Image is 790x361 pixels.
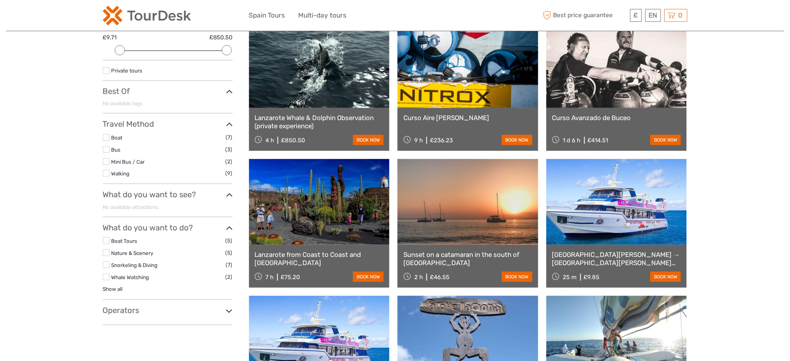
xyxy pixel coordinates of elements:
span: 7 h [265,274,274,281]
span: 25 m [563,274,577,281]
a: Private tours [111,67,143,74]
h3: Best Of [103,87,233,96]
div: £46.55 [430,274,449,281]
span: (3) [226,145,233,154]
a: Lanzarote Whale & Dolphin Observation (private experience) [255,114,384,130]
a: Sunset on a catamaran in the south of [GEOGRAPHIC_DATA] [403,251,532,267]
h3: Travel Method [103,119,233,129]
span: 0 [677,11,684,19]
span: £ [634,11,638,19]
a: Lanzarote from Coast to Coast and [GEOGRAPHIC_DATA] [255,251,384,267]
a: Curso Avanzado de Buceo [552,114,681,122]
a: Curso Aire [PERSON_NAME] [403,114,532,122]
a: Walking [111,170,130,177]
span: (2) [226,157,233,166]
a: Snorkeling & Diving [111,262,158,268]
span: (2) [226,273,233,281]
span: No available tags [103,100,143,106]
a: Show all [103,286,123,292]
span: 9 h [414,137,423,144]
img: 2254-3441b4b5-4e5f-4d00-b396-31f1d84a6ebf_logo_small.png [103,6,191,25]
span: (5) [226,248,233,257]
span: 2 h [414,274,423,281]
h3: Operators [103,306,233,315]
span: No available attractions [103,204,159,210]
span: 4 h [265,137,274,144]
span: (7) [226,260,233,269]
div: £9.85 [584,274,600,281]
a: book now [650,272,681,282]
span: Best price guarantee [541,9,628,22]
div: £75.20 [281,274,300,281]
a: book now [353,135,384,145]
h3: What do you want to do? [103,223,233,232]
label: £850.50 [210,34,233,42]
a: Whale Watching [111,274,149,280]
a: Multi-day tours [299,10,347,21]
span: (5) [226,236,233,245]
div: £850.50 [281,137,305,144]
span: (7) [226,133,233,142]
p: We're away right now. Please check back later! [11,14,88,20]
h3: What do you want to see? [103,190,233,199]
span: 1 d 6 h [563,137,581,144]
button: Open LiveChat chat widget [90,12,99,21]
a: book now [502,272,532,282]
a: book now [353,272,384,282]
a: Nature & Scenery [111,250,154,256]
a: book now [650,135,681,145]
a: Bus [111,147,121,153]
div: £236.23 [430,137,453,144]
a: Spain Tours [249,10,285,21]
label: £9.71 [103,34,117,42]
div: £414.51 [588,137,608,144]
a: book now [502,135,532,145]
div: EN [645,9,661,22]
a: Boat Tours [111,238,138,244]
a: [GEOGRAPHIC_DATA][PERSON_NAME] → [GEOGRAPHIC_DATA][PERSON_NAME] (one way) [552,251,681,267]
a: Boat [111,134,123,141]
a: Mini Bus / Car [111,159,145,165]
span: (9) [226,169,233,178]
